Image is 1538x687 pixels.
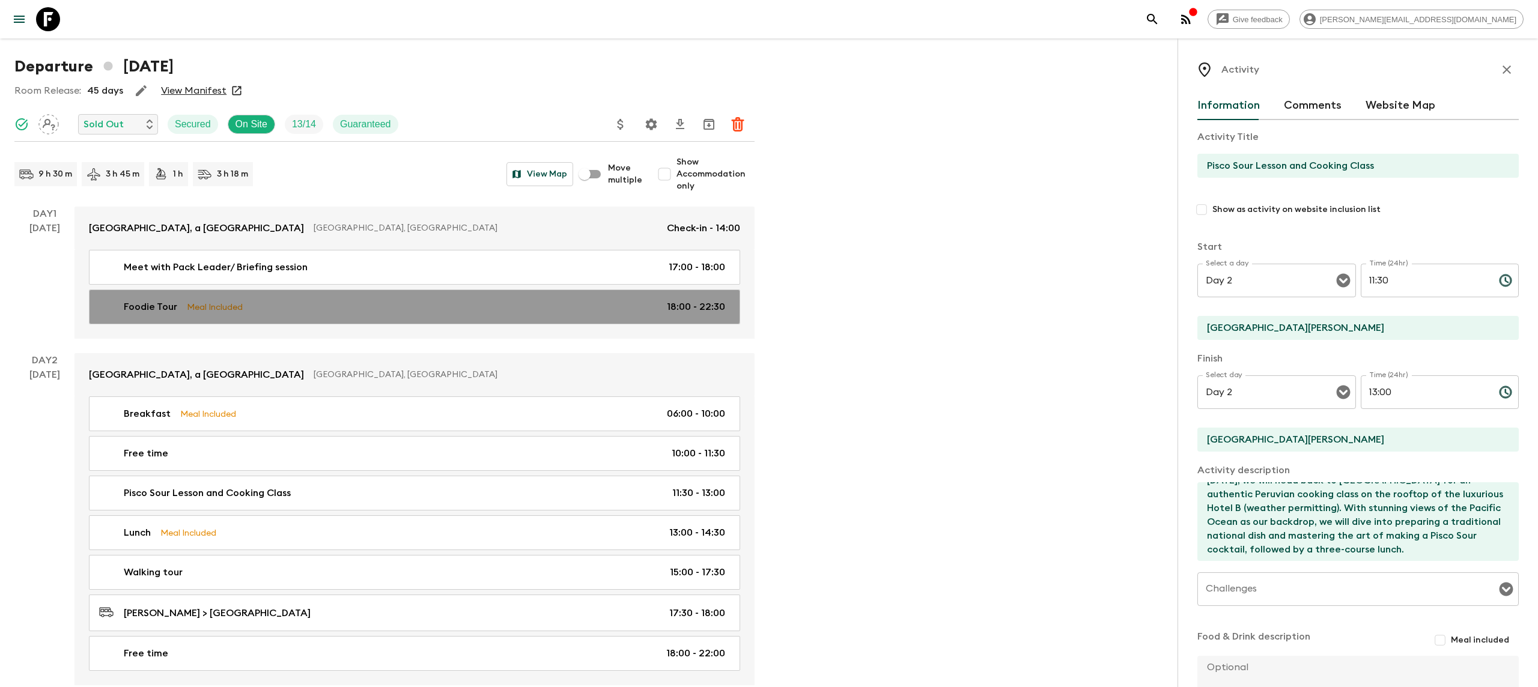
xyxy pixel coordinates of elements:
button: Open [1335,384,1352,401]
a: Walking tour15:00 - 17:30 [89,555,740,590]
p: 45 days [87,83,123,98]
div: On Site [228,115,275,134]
p: Start [1197,240,1519,254]
button: Delete [726,112,750,136]
button: Website Map [1366,91,1435,120]
a: Pisco Sour Lesson and Cooking Class11:30 - 13:00 [89,476,740,510]
p: Meal Included [160,526,216,539]
h1: Departure [DATE] [14,55,174,79]
p: Room Release: [14,83,81,98]
p: 13:00 - 14:30 [669,525,725,540]
p: Free time [124,446,168,461]
p: Day 1 [14,207,74,221]
a: [GEOGRAPHIC_DATA], a [GEOGRAPHIC_DATA][GEOGRAPHIC_DATA], [GEOGRAPHIC_DATA]Check-in - 14:00 [74,207,755,250]
button: Information [1197,91,1260,120]
p: Activity description [1197,463,1519,477]
p: Guaranteed [340,117,391,132]
p: Meal Included [187,300,243,313]
p: 1 h [173,168,183,180]
p: 15:00 - 17:30 [670,565,725,580]
button: search adventures [1140,7,1164,31]
div: Secured [168,115,218,134]
button: menu [7,7,31,31]
label: Time (24hr) [1369,258,1408,268]
a: View Manifest [161,85,226,97]
p: Check-in - 14:00 [667,221,740,235]
p: Sold Out [84,117,124,132]
a: BreakfastMeal Included06:00 - 10:00 [89,396,740,431]
svg: Synced Successfully [14,117,29,132]
p: Walking tour [124,565,183,580]
span: Assign pack leader [38,118,59,127]
p: [PERSON_NAME] > [GEOGRAPHIC_DATA] [124,606,311,620]
p: Lunch [124,525,151,540]
p: Secured [175,117,211,132]
p: [GEOGRAPHIC_DATA], a [GEOGRAPHIC_DATA] [89,221,304,235]
div: [PERSON_NAME][EMAIL_ADDRESS][DOMAIN_NAME] [1299,10,1524,29]
p: Free time [124,646,168,661]
button: Comments [1284,91,1342,120]
p: On Site [236,117,267,132]
p: Pisco Sour Lesson and Cooking Class [124,486,291,500]
p: Meet with Pack Leader/ Briefing session [124,260,308,274]
p: 17:30 - 18:00 [669,606,725,620]
p: 11:30 - 13:00 [672,486,725,500]
p: 13 / 14 [292,117,316,132]
button: Update Price, Early Bird Discount and Costs [609,112,633,136]
span: Show as activity on website inclusion list [1212,204,1381,216]
p: Meal Included [180,407,236,420]
p: 3 h 18 m [217,168,248,180]
p: 18:00 - 22:00 [666,646,725,661]
a: Foodie TourMeal Included18:00 - 22:30 [89,289,740,324]
input: hh:mm [1361,264,1489,297]
p: Activity Title [1197,130,1519,144]
span: [PERSON_NAME][EMAIL_ADDRESS][DOMAIN_NAME] [1313,15,1523,24]
label: Select a day [1206,258,1248,268]
button: Download CSV [668,112,692,136]
button: Open [1335,272,1352,289]
button: View Map [506,162,573,186]
span: Meal included [1451,634,1509,646]
div: [DATE] [29,368,60,685]
button: Choose time, selected time is 1:00 PM [1494,380,1518,404]
button: Archive (Completed, Cancelled or Unsynced Departures only) [697,112,721,136]
p: Activity [1221,62,1259,77]
p: Foodie Tour [124,300,177,314]
input: Start Location [1197,316,1509,340]
span: Move multiple [608,162,643,186]
a: Free time18:00 - 22:00 [89,636,740,671]
a: Give feedback [1208,10,1290,29]
p: [GEOGRAPHIC_DATA], [GEOGRAPHIC_DATA] [314,222,657,234]
span: Give feedback [1226,15,1289,24]
a: Meet with Pack Leader/ Briefing session17:00 - 18:00 [89,250,740,285]
div: [DATE] [29,221,60,339]
p: 18:00 - 22:30 [667,300,725,314]
button: Open [1498,581,1515,598]
p: 9 h 30 m [38,168,72,180]
div: Trip Fill [285,115,323,134]
p: 3 h 45 m [106,168,139,180]
p: Day 2 [14,353,74,368]
p: [GEOGRAPHIC_DATA], a [GEOGRAPHIC_DATA] [89,368,304,382]
input: hh:mm [1361,375,1489,409]
p: 10:00 - 11:30 [672,446,725,461]
p: Finish [1197,351,1519,366]
a: [GEOGRAPHIC_DATA], a [GEOGRAPHIC_DATA][GEOGRAPHIC_DATA], [GEOGRAPHIC_DATA] [74,353,755,396]
input: End Location (leave blank if same as Start) [1197,428,1509,452]
a: Free time10:00 - 11:30 [89,436,740,471]
p: Breakfast [124,407,171,421]
input: E.g Hozuagawa boat tour [1197,154,1509,178]
button: Settings [639,112,663,136]
a: LunchMeal Included13:00 - 14:30 [89,515,740,550]
label: Time (24hr) [1369,370,1408,380]
p: Food & Drink description [1197,629,1310,651]
p: 06:00 - 10:00 [667,407,725,421]
span: Show Accommodation only [676,156,755,192]
p: 17:00 - 18:00 [669,260,725,274]
a: [PERSON_NAME] > [GEOGRAPHIC_DATA]17:30 - 18:00 [89,595,740,631]
p: [GEOGRAPHIC_DATA], [GEOGRAPHIC_DATA] [314,369,731,381]
label: Select day [1206,370,1242,380]
textarea: [DATE], we will head back to [GEOGRAPHIC_DATA] for an authentic Peruvian cooking class on the roo... [1197,482,1509,561]
button: Choose time, selected time is 11:30 AM [1494,268,1518,292]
